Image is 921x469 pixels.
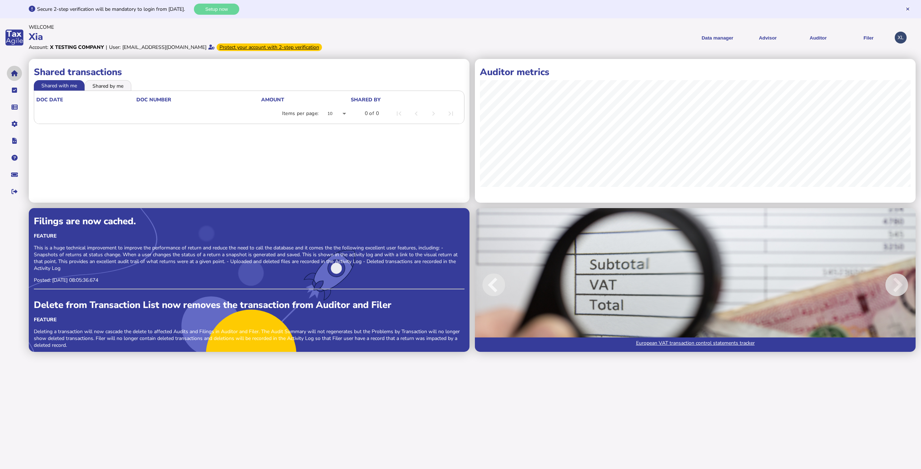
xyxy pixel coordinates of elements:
[7,116,22,132] button: Manage settings
[217,43,322,51] div: From Oct 1, 2025, 2-step verification will be required to login. Set it up now...
[7,167,22,182] button: Raise a support ticket
[34,233,464,239] div: Feature
[34,244,464,272] p: This is a huge technical improvement to improve the performance of return and reduce the need to ...
[29,24,458,31] div: Welcome
[905,6,910,12] button: Hide message
[351,96,460,103] div: shared by
[106,44,107,51] div: |
[34,328,464,349] p: Deleting a transaction will now cascade the delete to affected Audits and Filings in Auditor and ...
[194,4,239,15] button: Setup now
[7,133,22,148] button: Developer hub links
[480,66,911,78] h1: Auditor metrics
[261,96,284,103] div: Amount
[475,208,916,352] img: Image for blog post: European VAT transaction control statements tracker
[34,215,464,227] div: Filings are now cached.
[7,83,22,98] button: Tasks
[136,96,260,103] div: doc number
[745,29,790,46] button: Shows a dropdown of VAT Advisor options
[475,337,916,352] a: European VAT transaction control statements tracker
[365,110,379,117] div: 0 of 0
[29,44,48,51] div: Account:
[7,66,22,81] button: Home
[846,29,891,46] button: Filer
[34,277,464,284] p: Posted: [DATE] 08:05:36.674
[34,66,464,78] h1: Shared transactions
[34,299,464,311] div: Delete from Transaction List now removes the transaction from Auditor and Filer
[122,44,207,51] div: [EMAIL_ADDRESS][DOMAIN_NAME]
[282,110,319,117] div: Items per page:
[695,29,740,46] button: Shows a dropdown of Data manager options
[261,96,350,103] div: Amount
[136,96,171,103] div: doc number
[7,184,22,199] button: Sign out
[12,107,18,107] i: Data manager
[795,29,841,46] button: Auditor
[895,32,907,43] div: Profile settings
[462,29,891,46] menu: navigate products
[208,45,215,50] i: Email verified
[855,213,916,357] button: Next
[109,44,121,51] div: User:
[36,96,63,103] div: doc date
[36,96,136,103] div: doc date
[7,150,22,165] button: Help pages
[29,31,458,43] div: Xia
[351,96,381,103] div: shared by
[34,80,85,90] li: Shared with me
[7,100,22,115] button: Data manager
[85,80,131,90] li: Shared by me
[475,213,535,357] button: Previous
[37,6,192,13] div: Secure 2-step verification will be mandatory to login from [DATE].
[50,44,104,51] div: X Testing Company
[34,316,464,323] div: Feature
